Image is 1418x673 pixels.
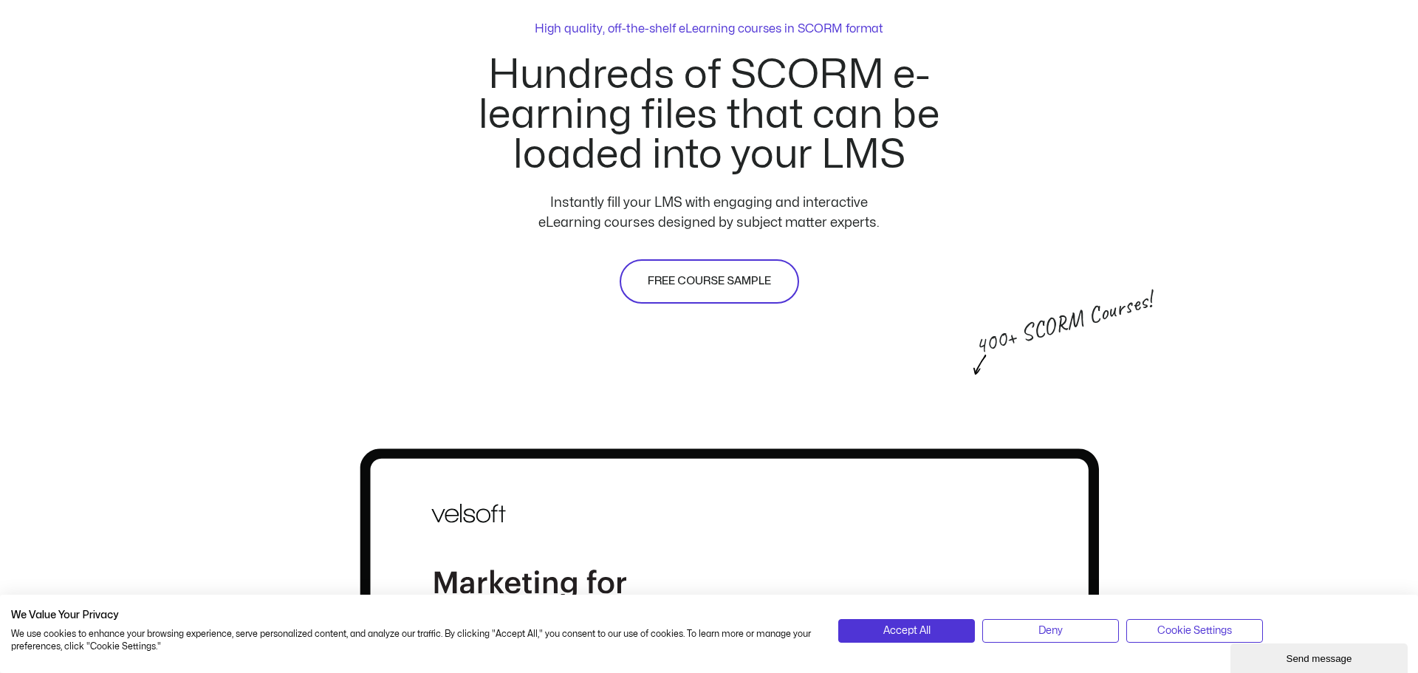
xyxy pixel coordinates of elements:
span: Cookie Settings [1157,623,1232,639]
button: Deny all cookies [982,619,1119,643]
p: Instantly fill your LMS with engaging and interactive eLearning courses designed by subject matte... [520,193,898,233]
span: Accept All [883,623,931,639]
h2: Hundreds of SCORM e-learning files that can be loaded into your LMS [412,55,1007,175]
button: Accept all cookies [838,619,975,643]
button: Adjust cookie preferences [1126,619,1263,643]
a: FREE COURSE SAMPLE [620,259,799,304]
span: Deny [1038,623,1063,639]
span: FREE COURSE SAMPLE [648,273,771,290]
p: High quality, off-the-shelf eLearning courses in SCORM format [535,20,883,38]
h2: We Value Your Privacy [11,609,816,622]
p: 400+ SCORM Courses! [973,303,1100,358]
p: We use cookies to enhance your browsing experience, serve personalized content, and analyze our t... [11,628,816,653]
iframe: chat widget [1230,640,1411,673]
